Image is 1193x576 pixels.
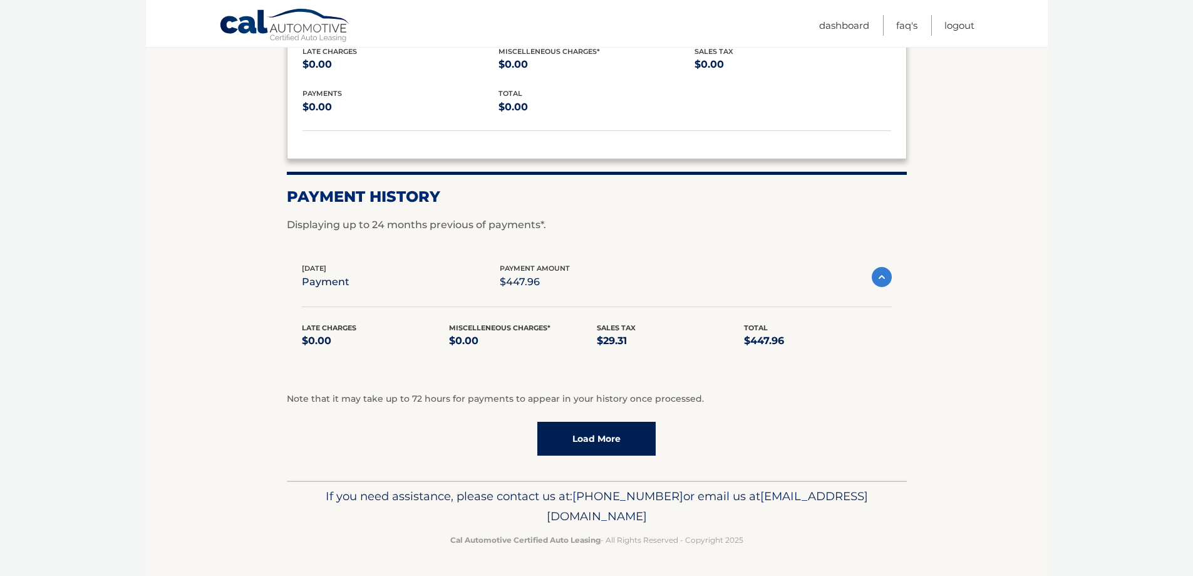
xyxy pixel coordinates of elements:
[302,89,342,98] span: payments
[287,187,907,206] h2: Payment History
[302,264,326,273] span: [DATE]
[597,332,745,350] p: $29.31
[450,535,601,545] strong: Cal Automotive Certified Auto Leasing
[498,56,695,73] p: $0.00
[872,267,892,287] img: accordion-active.svg
[572,489,683,503] span: [PHONE_NUMBER]
[302,56,498,73] p: $0.00
[695,56,891,73] p: $0.00
[219,8,351,45] a: Cal Automotive
[498,98,695,116] p: $0.00
[597,323,636,332] span: Sales Tax
[498,89,522,98] span: total
[744,332,892,350] p: $447.96
[302,47,357,56] span: Late Charges
[819,15,869,36] a: Dashboard
[295,486,899,526] p: If you need assistance, please contact us at: or email us at
[498,47,600,56] span: Miscelleneous Charges*
[295,533,899,547] p: - All Rights Reserved - Copyright 2025
[302,332,450,350] p: $0.00
[449,332,597,350] p: $0.00
[302,98,498,116] p: $0.00
[695,47,733,56] span: Sales Tax
[537,422,656,456] a: Load More
[944,15,974,36] a: Logout
[449,323,550,332] span: Miscelleneous Charges*
[287,392,907,407] p: Note that it may take up to 72 hours for payments to appear in your history once processed.
[744,323,768,332] span: Total
[302,323,356,332] span: Late Charges
[500,264,570,273] span: payment amount
[287,217,907,233] p: Displaying up to 24 months previous of payments*.
[302,273,349,291] p: payment
[547,489,868,523] span: [EMAIL_ADDRESS][DOMAIN_NAME]
[896,15,917,36] a: FAQ's
[500,273,570,291] p: $447.96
